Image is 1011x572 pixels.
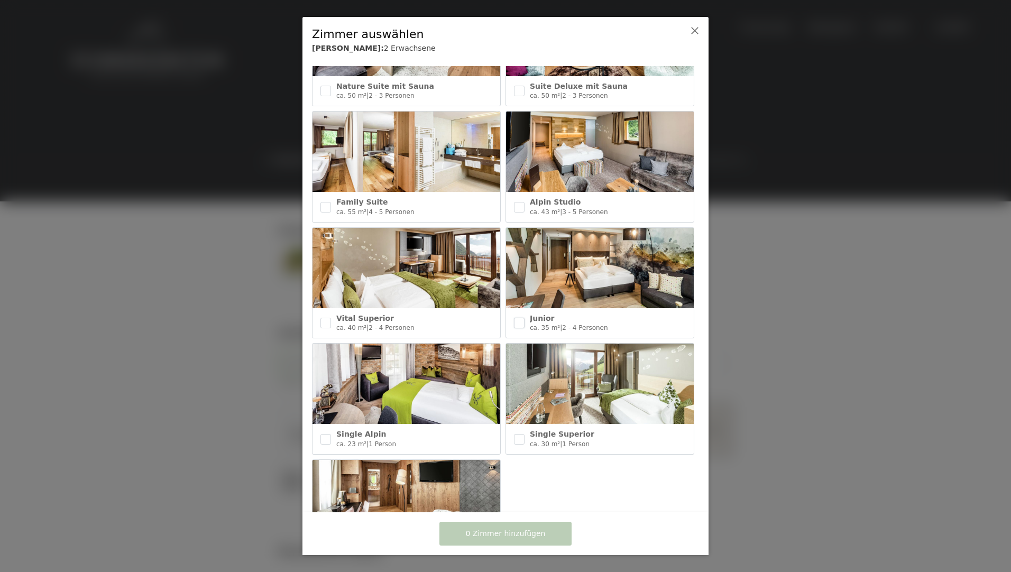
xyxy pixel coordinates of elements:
[530,82,628,90] span: Suite Deluxe mit Sauna
[369,324,414,331] span: 2 - 4 Personen
[562,208,608,216] span: 3 - 5 Personen
[366,92,369,99] span: |
[530,198,581,206] span: Alpin Studio
[366,440,369,448] span: |
[506,344,694,424] img: Single Superior
[313,112,500,192] img: Family Suite
[369,440,396,448] span: 1 Person
[384,44,436,52] span: 2 Erwachsene
[313,344,500,424] img: Single Alpin
[336,198,388,206] span: Family Suite
[560,92,562,99] span: |
[562,324,608,331] span: 2 - 4 Personen
[506,228,694,308] img: Junior
[562,92,608,99] span: 2 - 3 Personen
[562,440,590,448] span: 1 Person
[530,92,560,99] span: ca. 50 m²
[312,26,666,43] div: Zimmer auswählen
[530,208,560,216] span: ca. 43 m²
[313,228,500,308] img: Vital Superior
[369,92,414,99] span: 2 - 3 Personen
[530,314,554,322] span: Junior
[336,314,394,322] span: Vital Superior
[366,324,369,331] span: |
[560,440,562,448] span: |
[313,460,500,540] img: Single Relax
[369,208,414,216] span: 4 - 5 Personen
[336,82,434,90] span: Nature Suite mit Sauna
[560,208,562,216] span: |
[560,324,562,331] span: |
[336,92,366,99] span: ca. 50 m²
[530,430,594,438] span: Single Superior
[530,440,560,448] span: ca. 30 m²
[530,324,560,331] span: ca. 35 m²
[336,208,366,216] span: ca. 55 m²
[336,324,366,331] span: ca. 40 m²
[506,112,694,192] img: Alpin Studio
[336,440,366,448] span: ca. 23 m²
[336,430,386,438] span: Single Alpin
[366,208,369,216] span: |
[312,44,384,52] b: [PERSON_NAME]:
